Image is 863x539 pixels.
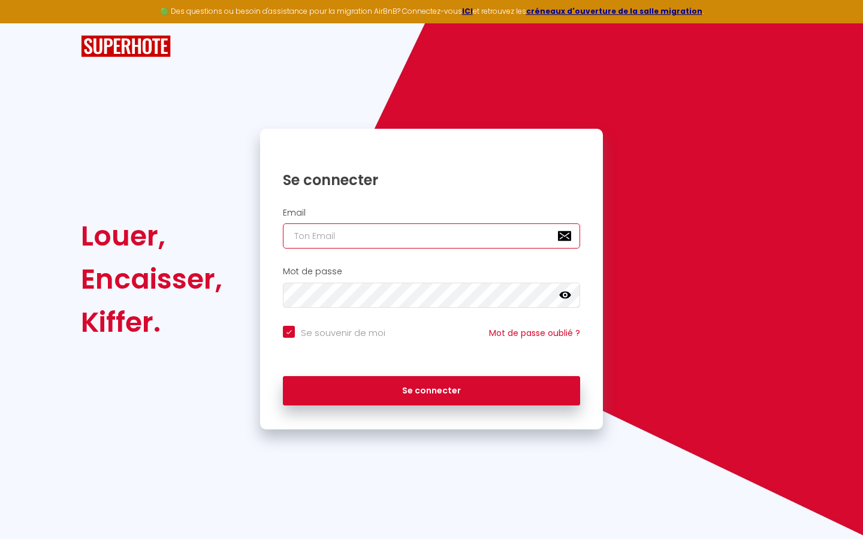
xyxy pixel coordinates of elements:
[283,208,580,218] h2: Email
[81,258,222,301] div: Encaisser,
[489,327,580,339] a: Mot de passe oublié ?
[283,267,580,277] h2: Mot de passe
[81,214,222,258] div: Louer,
[283,223,580,249] input: Ton Email
[283,171,580,189] h1: Se connecter
[526,6,702,16] a: créneaux d'ouverture de la salle migration
[462,6,473,16] a: ICI
[81,35,171,57] img: SuperHote logo
[283,376,580,406] button: Se connecter
[10,5,46,41] button: Ouvrir le widget de chat LiveChat
[81,301,222,344] div: Kiffer.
